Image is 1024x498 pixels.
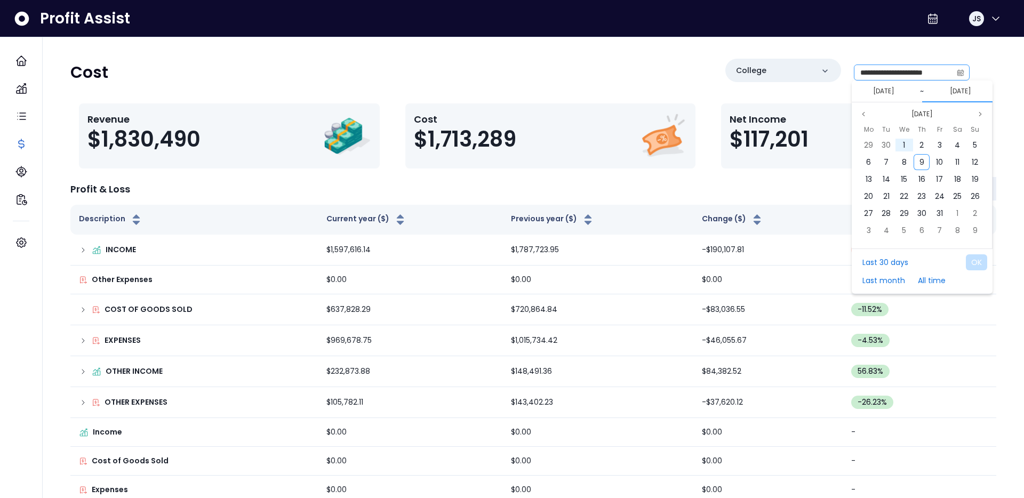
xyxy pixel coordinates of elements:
[858,366,883,377] span: 56.83 %
[884,225,889,236] span: 4
[864,123,874,136] span: Mo
[954,174,961,184] span: 18
[693,266,843,294] td: $0.00
[938,140,942,150] span: 3
[693,325,843,356] td: -$46,055.67
[895,136,913,154] div: 01 Oct 2025
[318,325,502,356] td: $969,678.75
[913,171,931,188] div: 16 Oct 2025
[877,171,895,188] div: 14 Oct 2025
[857,254,914,270] button: Last 30 days
[883,174,890,184] span: 14
[918,174,925,184] span: 16
[913,272,951,288] button: All time
[106,244,136,255] p: INCOME
[693,356,843,387] td: $84,382.52
[948,123,966,136] div: Saturday
[902,225,906,236] span: 5
[502,266,693,294] td: $0.00
[502,418,693,447] td: $0.00
[966,123,984,136] div: Sunday
[858,335,883,346] span: -4.53 %
[936,174,943,184] span: 17
[79,213,143,226] button: Description
[977,111,983,117] svg: page next
[902,157,907,167] span: 8
[974,108,987,121] button: Next month
[867,225,871,236] span: 3
[971,191,980,202] span: 26
[937,225,942,236] span: 7
[511,213,595,226] button: Previous year ($)
[877,123,895,136] div: Tuesday
[502,325,693,356] td: $1,015,734.42
[858,304,882,315] span: -11.52 %
[857,108,870,121] button: Previous month
[318,294,502,325] td: $637,828.29
[843,418,996,447] td: -
[736,65,766,76] p: College
[92,484,128,495] p: Expenses
[869,85,899,98] button: Select start date
[946,85,975,98] button: Select end date
[693,235,843,266] td: -$190,107.81
[730,112,809,126] p: Net Income
[502,447,693,476] td: $0.00
[702,213,764,226] button: Change ($)
[966,188,984,205] div: 26 Oct 2025
[414,112,516,126] p: Cost
[966,254,987,270] button: OK
[639,112,687,160] img: Cost
[860,123,877,136] div: Monday
[895,154,913,171] div: 08 Oct 2025
[931,123,948,136] div: Friday
[931,171,948,188] div: 17 Oct 2025
[913,205,931,222] div: 30 Oct 2025
[907,108,937,121] button: Select month
[900,208,909,219] span: 29
[326,213,407,226] button: Current year ($)
[882,208,891,219] span: 28
[864,140,873,150] span: 29
[899,123,909,136] span: We
[913,188,931,205] div: 23 Oct 2025
[931,136,948,154] div: 03 Oct 2025
[937,208,943,219] span: 31
[40,9,130,28] span: Profit Assist
[860,171,877,188] div: 13 Oct 2025
[895,188,913,205] div: 22 Oct 2025
[948,136,966,154] div: 04 Oct 2025
[106,366,163,377] p: OTHER INCOME
[860,123,984,239] div: Oct 2025
[913,123,931,136] div: Thursday
[866,174,872,184] span: 13
[931,154,948,171] div: 10 Oct 2025
[895,222,913,239] div: 05 Nov 2025
[843,447,996,476] td: -
[92,455,169,467] p: Cost of Goods Sold
[971,123,979,136] span: Su
[919,140,924,150] span: 2
[895,123,913,136] div: Wednesday
[913,136,931,154] div: 02 Oct 2025
[693,418,843,447] td: $0.00
[903,140,905,150] span: 1
[105,335,141,346] p: EXPENSES
[917,191,926,202] span: 23
[973,140,977,150] span: 5
[913,154,931,171] div: 09 Oct 2025
[931,188,948,205] div: 24 Oct 2025
[843,266,996,294] td: -
[864,191,873,202] span: 20
[860,136,877,154] div: 29 Sep 2025
[860,154,877,171] div: 06 Oct 2025
[955,225,960,236] span: 8
[877,188,895,205] div: 21 Oct 2025
[693,294,843,325] td: -$83,036.55
[948,171,966,188] div: 18 Oct 2025
[877,205,895,222] div: 28 Oct 2025
[953,191,962,202] span: 25
[957,69,964,76] svg: calendar
[966,222,984,239] div: 09 Nov 2025
[901,174,907,184] span: 15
